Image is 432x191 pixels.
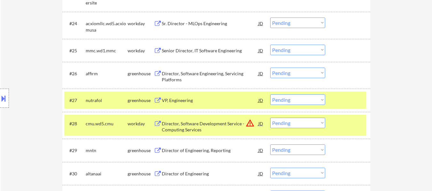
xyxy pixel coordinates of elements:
div: workday [128,121,154,127]
div: JD [258,118,264,129]
div: workday [128,20,154,27]
div: Director, Software Development Service - Computing Services [162,121,258,133]
div: greenhouse [128,97,154,104]
div: Director of Engineering, Reporting [162,147,258,154]
div: JD [258,45,264,56]
div: JD [258,18,264,29]
button: warning_amber [246,119,255,128]
div: Director, Software Engineering, Servicing Platforms [162,70,258,83]
div: #30 [69,171,81,177]
div: VP, Engineering [162,97,258,104]
div: Senior Director, IT Software Engineering [162,48,258,54]
div: #24 [69,20,81,27]
div: acxiomllc.wd5.acxiomusa [86,20,128,33]
div: greenhouse [128,70,154,77]
div: Sr. Director - MLOps Engineering [162,20,258,27]
div: workday [128,48,154,54]
div: greenhouse [128,171,154,177]
div: JD [258,144,264,156]
div: JD [258,94,264,106]
div: JD [258,168,264,179]
div: JD [258,68,264,79]
div: greenhouse [128,147,154,154]
div: altanaai [86,171,128,177]
div: Director of Engineering [162,171,258,177]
